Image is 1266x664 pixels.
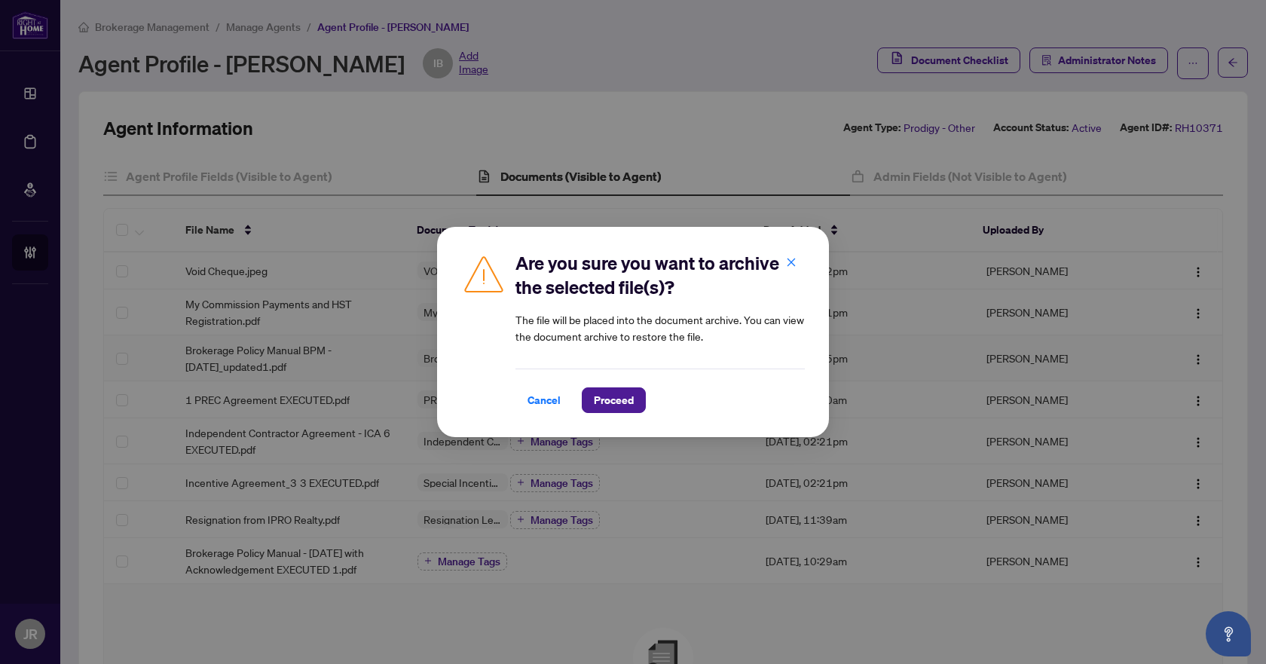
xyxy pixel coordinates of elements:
[786,257,797,268] span: close
[515,251,805,299] h2: Are you sure you want to archive the selected file(s)?
[461,251,506,296] img: Caution Icon
[515,387,573,413] button: Cancel
[515,311,805,344] article: The file will be placed into the document archive. You can view the document archive to restore t...
[527,388,561,412] span: Cancel
[1206,611,1251,656] button: Open asap
[582,387,646,413] button: Proceed
[594,388,634,412] span: Proceed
